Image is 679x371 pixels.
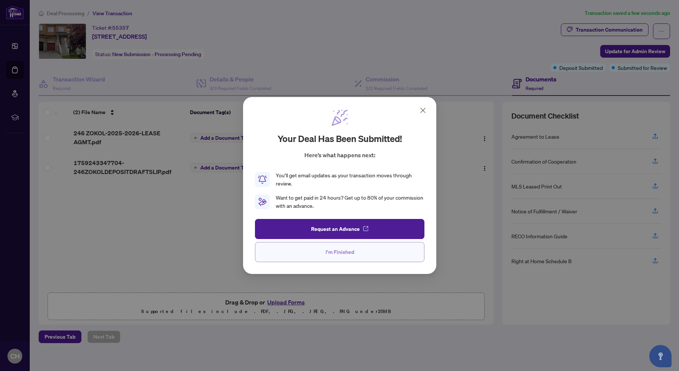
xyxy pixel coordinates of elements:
p: Here’s what happens next: [304,151,375,159]
h2: Your deal has been submitted! [277,133,402,145]
span: Request an Advance [311,223,359,235]
button: I'm Finished [255,242,424,262]
button: Request an Advance [255,219,424,239]
div: You’ll get email updates as your transaction moves through review. [276,171,424,188]
button: Open asap [649,345,672,367]
span: I'm Finished [325,246,354,258]
div: Want to get paid in 24 hours? Get up to 80% of your commission with an advance. [276,194,424,210]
